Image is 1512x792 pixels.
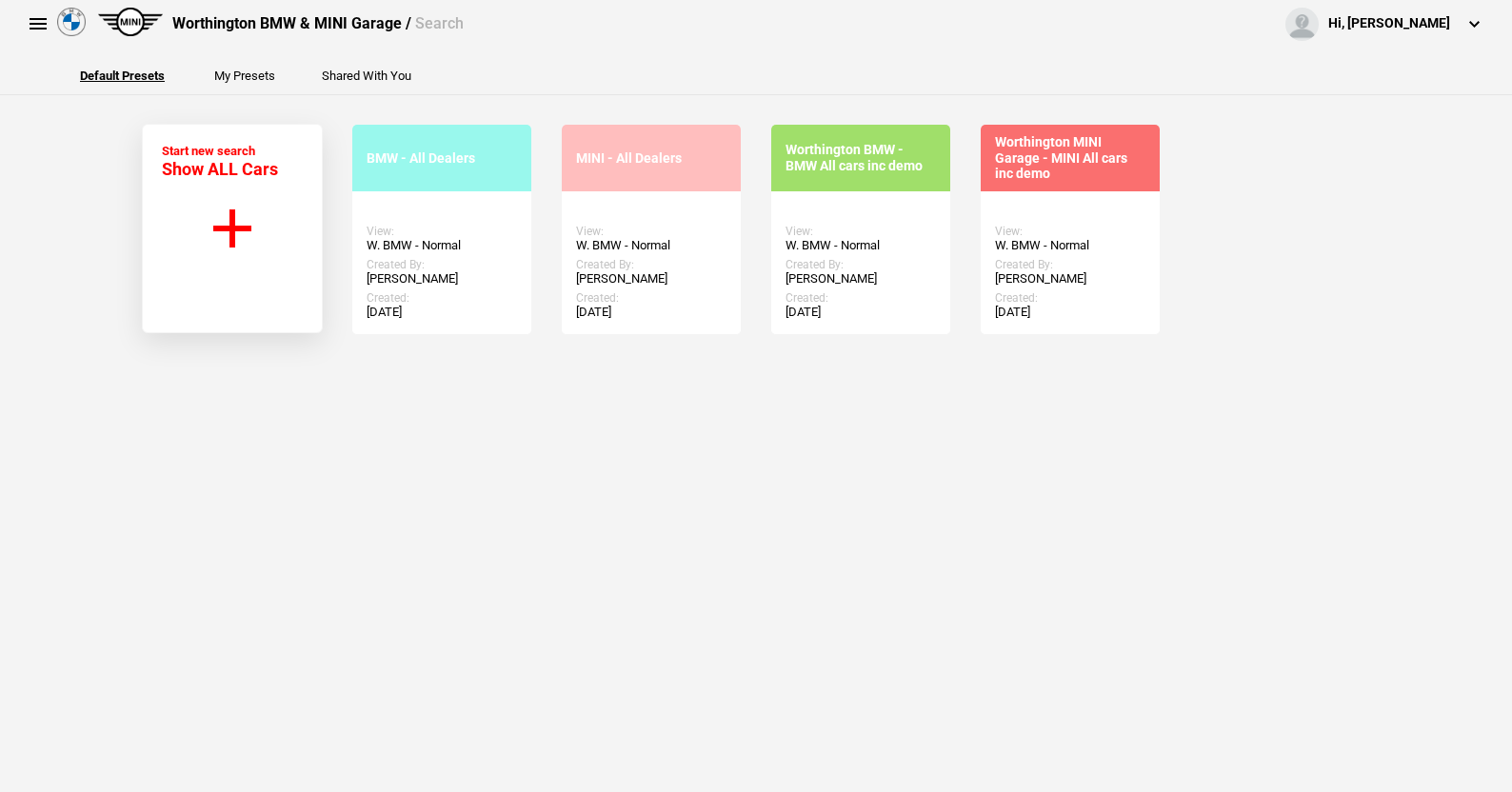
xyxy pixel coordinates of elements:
[576,150,726,167] div: MINI - All Dealers
[786,258,936,271] div: Created By:
[786,142,936,174] div: Worthington BMW - BMW All cars inc demo
[786,305,936,320] div: [DATE]
[576,271,726,287] div: [PERSON_NAME]
[162,159,278,179] span: Show ALL Cars
[995,238,1145,253] div: W. BMW - Normal
[576,258,726,271] div: Created By:
[322,69,411,82] button: Shared With You
[367,305,517,320] div: [DATE]
[214,69,275,82] button: My Presets
[786,238,936,253] div: W. BMW - Normal
[576,305,726,320] div: [DATE]
[995,271,1145,287] div: [PERSON_NAME]
[786,291,936,305] div: Created:
[995,305,1145,320] div: [DATE]
[367,150,517,167] div: BMW - All Dealers
[995,258,1145,271] div: Created By:
[415,14,464,32] span: Search
[576,238,726,253] div: W. BMW - Normal
[995,291,1145,305] div: Created:
[786,225,936,238] div: View:
[367,225,517,238] div: View:
[995,134,1145,182] div: Worthington MINI Garage - MINI All cars inc demo
[367,238,517,253] div: W. BMW - Normal
[1328,14,1450,33] div: Hi, [PERSON_NAME]
[576,291,726,305] div: Created:
[172,13,464,34] div: Worthington BMW & MINI Garage /
[80,69,165,82] button: Default Presets
[995,225,1145,238] div: View:
[367,291,517,305] div: Created:
[57,8,86,36] img: bmw.png
[98,8,163,36] img: mini.png
[367,258,517,271] div: Created By:
[576,225,726,238] div: View:
[142,124,323,333] button: Start new search Show ALL Cars
[367,271,517,287] div: [PERSON_NAME]
[786,271,936,287] div: [PERSON_NAME]
[162,144,278,179] div: Start new search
